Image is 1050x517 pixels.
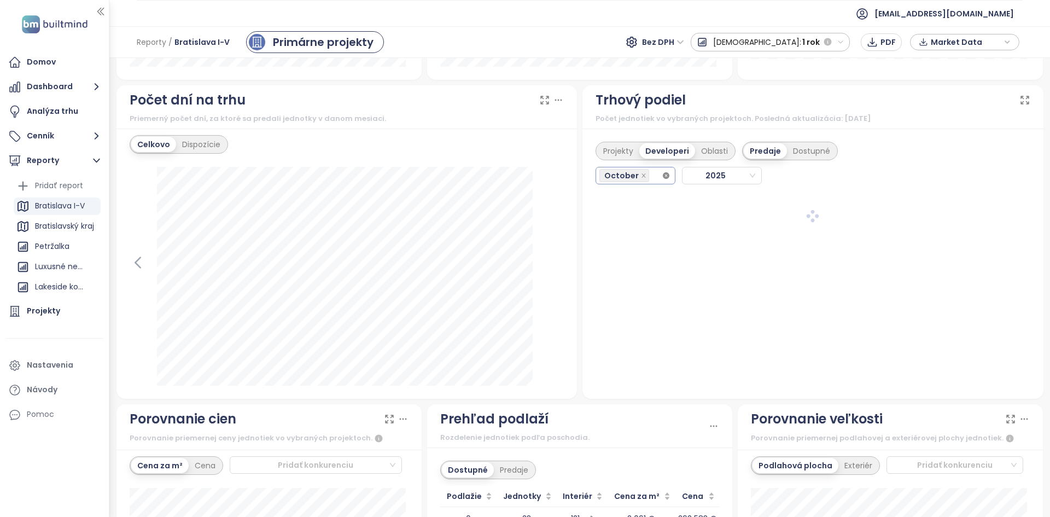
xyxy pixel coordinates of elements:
[442,462,494,478] div: Dostupné
[611,490,662,502] span: Cena za m²
[679,490,706,502] span: Cena
[130,90,246,111] div: Počet dní na trhu
[5,76,103,98] button: Dashboard
[641,173,646,178] span: close
[880,36,896,48] span: PDF
[604,170,639,182] span: October
[137,32,166,52] span: Reporty
[663,172,669,179] span: close-circle
[246,31,384,53] a: primary
[130,409,236,429] div: Porovnanie cien
[5,51,103,73] a: Domov
[501,490,543,502] span: Jednotky
[838,458,878,473] div: Exteriér
[802,32,820,52] span: 1 rok
[787,143,836,159] div: Dostupné
[607,486,675,507] th: Cena za m²
[744,143,787,159] div: Predaje
[35,280,87,294] div: Lakeside konkurencia
[5,125,103,147] button: Cenník
[751,409,883,429] div: Porovnanie veľkosti
[35,199,85,213] div: Bratislava I-V
[440,432,708,443] div: Rozdelenie jednotiek podľa poschodia.
[130,113,564,124] div: Priemerný počet dní, za ktoré sa predali jednotky v danom mesiaci.
[14,218,101,235] div: Bratislavský kraj
[27,408,54,421] div: Pomoc
[130,432,409,445] div: Porovnanie priemernej ceny jednotiek vo vybraných projektoch.
[35,219,94,233] div: Bratislavský kraj
[874,1,1014,27] span: [EMAIL_ADDRESS][DOMAIN_NAME]
[19,13,91,36] img: logo
[273,34,374,50] div: Primárne projekty
[695,143,734,159] div: Oblasti
[14,238,101,255] div: Petržalka
[440,486,497,507] th: Podlažie
[27,358,73,372] div: Nastavenia
[556,486,607,507] th: Interiér
[14,278,101,296] div: Lakeside konkurencia
[675,486,719,507] th: Cena
[35,260,87,274] div: Luxusné nehnuteľnosti
[497,486,556,507] th: Jednotky
[27,55,56,69] div: Domov
[639,143,695,159] div: Developeri
[27,383,57,397] div: Návody
[35,179,83,193] div: Pridať report
[691,33,850,51] button: [DEMOGRAPHIC_DATA]:1 rok
[189,458,221,473] div: Cena
[713,32,801,52] span: [DEMOGRAPHIC_DATA]:
[5,101,103,123] a: Analýza trhu
[440,409,549,429] div: Prehľad podlaží
[174,32,230,52] span: Bratislava I-V
[561,490,594,502] span: Interiér
[599,169,649,182] span: October
[131,458,189,473] div: Cena za m²
[5,300,103,322] a: Projekty
[27,304,60,318] div: Projekty
[5,150,103,172] button: Reporty
[751,432,1030,445] div: Porovnanie priemernej podlahovej a exteriérovej plochy jednotiek.
[168,32,172,52] span: /
[686,167,755,184] span: 2025
[14,197,101,215] div: Bratislava I-V
[494,462,534,478] div: Predaje
[642,34,684,50] span: Bez DPH
[5,379,103,401] a: Návody
[861,33,902,51] button: PDF
[916,34,1013,50] div: button
[131,137,176,152] div: Celkovo
[5,355,103,376] a: Nastavenia
[14,177,101,195] div: Pridať report
[931,34,1001,50] span: Market Data
[752,458,838,473] div: Podlahová plocha
[14,258,101,276] div: Luxusné nehnuteľnosti
[596,90,686,111] div: Trhový podiel
[5,404,103,426] div: Pomoc
[596,113,1030,124] div: Počet jednotiek vo vybraných projektoch. Posledná aktualizácia: [DATE]
[445,490,484,502] span: Podlažie
[27,104,78,118] div: Analýza trhu
[35,240,69,253] div: Petržalka
[176,137,226,152] div: Dispozície
[597,143,639,159] div: Projekty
